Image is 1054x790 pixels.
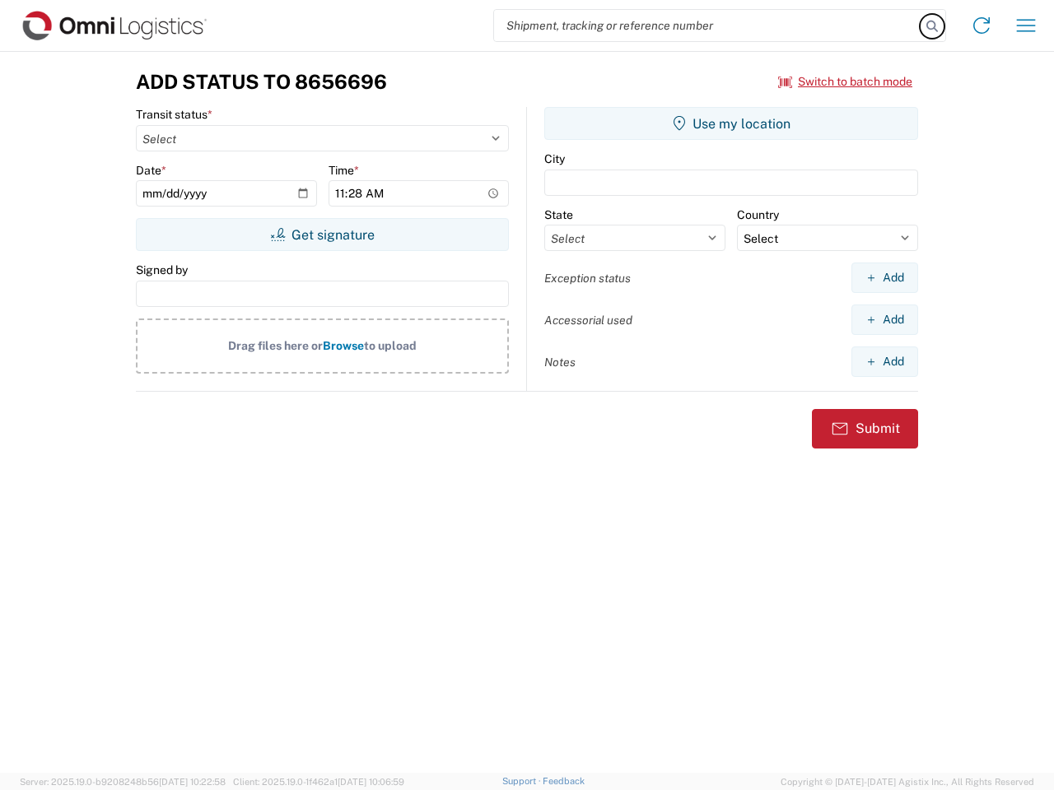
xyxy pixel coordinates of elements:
[136,163,166,178] label: Date
[781,774,1034,789] span: Copyright © [DATE]-[DATE] Agistix Inc., All Rights Reserved
[851,263,918,293] button: Add
[329,163,359,178] label: Time
[543,776,585,786] a: Feedback
[228,339,323,352] span: Drag files here or
[502,776,543,786] a: Support
[544,355,576,369] label: Notes
[544,313,632,328] label: Accessorial used
[323,339,364,352] span: Browse
[851,346,918,377] button: Add
[544,271,631,286] label: Exception status
[494,10,921,41] input: Shipment, tracking or reference number
[544,207,573,222] label: State
[233,777,404,787] span: Client: 2025.19.0-1f462a1
[544,107,918,140] button: Use my location
[851,304,918,335] button: Add
[136,107,212,122] label: Transit status
[544,151,565,166] label: City
[364,339,417,352] span: to upload
[737,207,779,222] label: Country
[20,777,226,787] span: Server: 2025.19.0-b9208248b56
[778,68,912,95] button: Switch to batch mode
[136,218,509,251] button: Get signature
[338,777,404,787] span: [DATE] 10:06:59
[136,263,188,277] label: Signed by
[159,777,226,787] span: [DATE] 10:22:58
[136,70,387,94] h3: Add Status to 8656696
[812,409,918,448] button: Submit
